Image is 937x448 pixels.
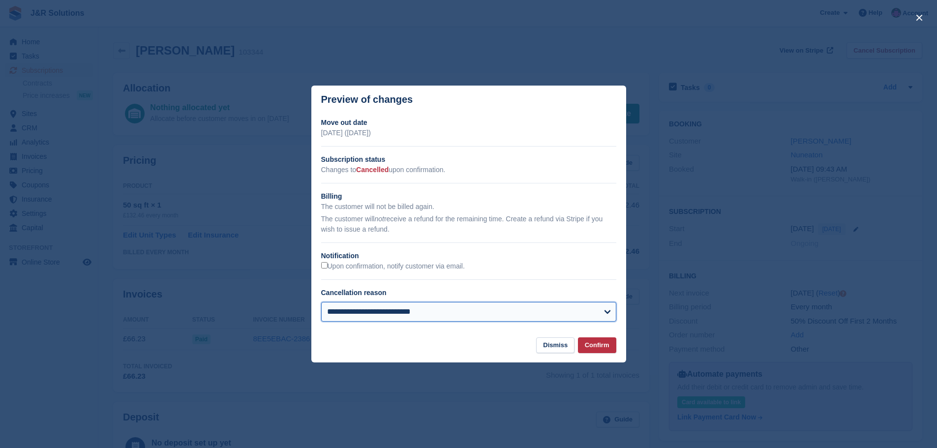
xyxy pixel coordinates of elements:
[321,262,328,269] input: Upon confirmation, notify customer via email.
[321,118,616,128] h2: Move out date
[321,191,616,202] h2: Billing
[321,94,413,105] p: Preview of changes
[578,337,616,354] button: Confirm
[321,251,616,261] h2: Notification
[911,10,927,26] button: close
[321,154,616,165] h2: Subscription status
[321,165,616,175] p: Changes to upon confirmation.
[321,202,616,212] p: The customer will not be billed again.
[374,215,384,223] em: not
[321,128,616,138] p: [DATE] ([DATE])
[321,262,465,271] label: Upon confirmation, notify customer via email.
[536,337,574,354] button: Dismiss
[321,214,616,235] p: The customer will receive a refund for the remaining time. Create a refund via Stripe if you wish...
[356,166,389,174] span: Cancelled
[321,289,387,297] label: Cancellation reason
